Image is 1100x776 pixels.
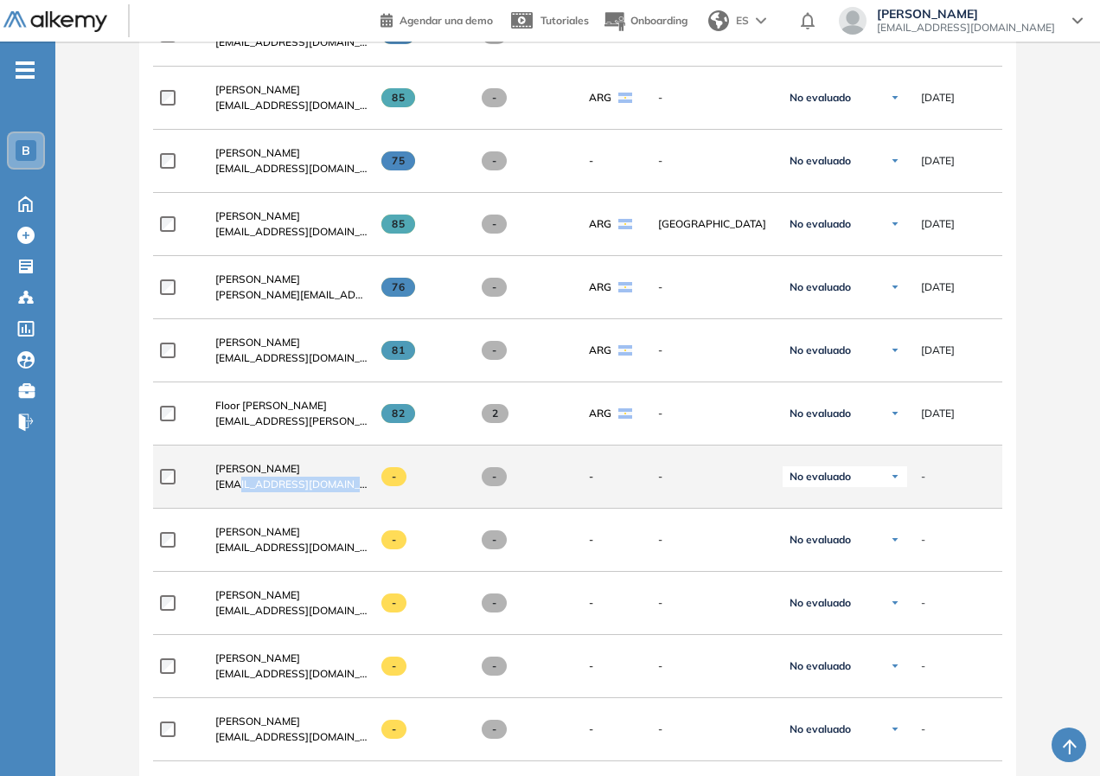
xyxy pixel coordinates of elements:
span: No evaluado [790,533,851,547]
span: [DATE] [921,90,955,106]
span: 2 [482,404,508,423]
span: 76 [381,278,415,297]
span: [PERSON_NAME] [215,651,300,664]
span: - [658,469,769,484]
span: 75 [381,151,415,170]
img: arrow [756,17,766,24]
span: No evaluado [790,596,851,610]
span: No evaluado [790,659,851,673]
span: [EMAIL_ADDRESS][DOMAIN_NAME] [215,729,368,745]
span: 85 [381,88,415,107]
div: Widget de chat [1014,693,1100,776]
span: - [482,593,507,612]
span: [EMAIL_ADDRESS][DOMAIN_NAME] [877,21,1055,35]
a: [PERSON_NAME] [215,335,368,350]
img: Ícono de flecha [890,471,900,482]
img: Logo [3,11,107,33]
span: No evaluado [790,91,851,105]
span: ARG [589,90,611,106]
span: - [482,341,507,360]
span: [PERSON_NAME] [215,146,300,159]
span: [DATE] [921,153,955,169]
span: - [482,720,507,739]
img: ARG [618,345,632,356]
img: Ícono de flecha [890,598,900,608]
span: - [381,593,406,612]
span: - [482,467,507,486]
a: [PERSON_NAME] [215,272,368,287]
span: - [381,530,406,549]
span: [PERSON_NAME] [215,588,300,601]
span: 82 [381,404,415,423]
span: - [921,658,925,674]
span: ARG [589,343,611,358]
span: - [921,532,925,548]
span: No evaluado [790,280,851,294]
span: ES [736,13,749,29]
img: world [708,10,729,31]
span: [EMAIL_ADDRESS][DOMAIN_NAME] [215,35,368,50]
span: - [381,720,406,739]
span: [DATE] [921,279,955,295]
span: - [589,153,593,169]
a: Floor [PERSON_NAME] [215,398,368,414]
a: [PERSON_NAME] [215,461,368,477]
span: [PERSON_NAME] [215,209,300,222]
span: No evaluado [790,217,851,231]
img: Ícono de flecha [890,93,900,103]
span: [DATE] [921,406,955,421]
span: - [658,658,769,674]
a: [PERSON_NAME] [215,82,368,98]
span: - [921,721,925,737]
span: - [589,595,593,611]
span: [PERSON_NAME] [215,83,300,96]
span: 85 [381,215,415,234]
span: Tutoriales [540,14,589,27]
span: [EMAIL_ADDRESS][DOMAIN_NAME] [215,98,368,113]
span: [DATE] [921,343,955,358]
img: Ícono de flecha [890,661,900,671]
img: ARG [618,282,632,292]
span: [PERSON_NAME][EMAIL_ADDRESS][PERSON_NAME][DOMAIN_NAME] [215,287,368,303]
span: - [658,532,769,548]
span: - [482,657,507,676]
span: [GEOGRAPHIC_DATA] [658,216,769,232]
a: [PERSON_NAME] [215,651,368,666]
span: - [482,88,507,107]
span: [EMAIL_ADDRESS][DOMAIN_NAME] [215,350,368,366]
img: ARG [618,219,632,229]
span: - [921,469,925,484]
span: - [658,595,769,611]
span: - [482,151,507,170]
span: [EMAIL_ADDRESS][PERSON_NAME][DOMAIN_NAME] [215,414,368,429]
span: [PERSON_NAME] [215,715,300,728]
span: - [482,278,507,297]
span: ARG [589,406,611,421]
img: Ícono de flecha [890,156,900,166]
span: No evaluado [790,154,851,168]
img: Ícono de flecha [890,282,900,292]
span: 81 [381,341,415,360]
span: - [589,658,593,674]
img: Ícono de flecha [890,219,900,229]
span: [PERSON_NAME] [877,7,1055,21]
span: ARG [589,279,611,295]
span: - [482,530,507,549]
img: Ícono de flecha [890,345,900,356]
span: [PERSON_NAME] [215,525,300,538]
a: Agendar una demo [381,9,493,29]
span: No evaluado [790,722,851,736]
span: No evaluado [790,407,851,420]
span: Onboarding [630,14,687,27]
span: [PERSON_NAME] [215,462,300,475]
a: [PERSON_NAME] [215,714,368,729]
span: Agendar una demo [400,14,493,27]
img: ARG [618,408,632,419]
span: [EMAIL_ADDRESS][DOMAIN_NAME] [215,540,368,555]
span: - [658,406,769,421]
iframe: Chat Widget [1014,693,1100,776]
span: - [589,532,593,548]
span: No evaluado [790,470,851,484]
a: [PERSON_NAME] [215,208,368,224]
img: Ícono de flecha [890,535,900,545]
